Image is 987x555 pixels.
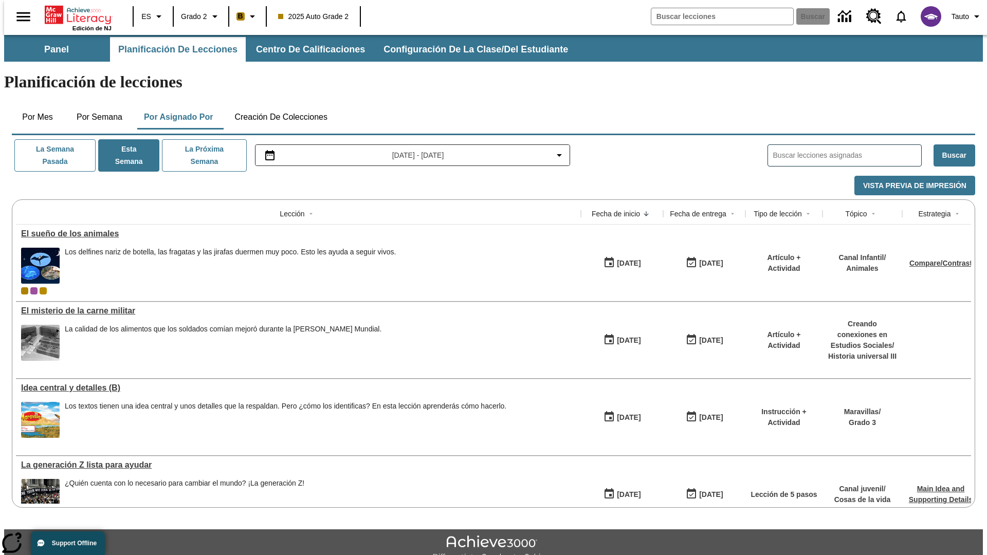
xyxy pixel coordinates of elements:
input: Buscar campo [651,8,793,25]
div: El sueño de los animales [21,229,576,238]
div: La generación Z lista para ayudar [21,460,576,470]
button: Perfil/Configuración [947,7,987,26]
div: Subbarra de navegación [4,35,983,62]
a: Notificaciones [888,3,915,30]
button: La semana pasada [14,139,96,172]
p: Historia universal III [828,351,897,362]
div: [DATE] [617,257,641,270]
button: Boost El color de la clase es anaranjado claro. Cambiar el color de la clase. [232,7,263,26]
p: Grado 3 [844,417,881,428]
button: 09/24/25: Primer día en que estuvo disponible la lección [600,253,644,273]
div: El misterio de la carne militar [21,306,576,316]
button: Esta semana [98,139,159,172]
button: Abrir el menú lateral [8,2,39,32]
button: Por mes [12,105,63,129]
a: Portada [45,5,112,25]
span: Planificación de lecciones [118,44,237,55]
p: Artículo + Actividad [751,329,817,351]
span: ES [141,11,151,22]
div: Fecha de inicio [592,209,640,219]
button: 09/21/25: Último día en que podrá accederse la lección [682,485,726,504]
button: Por semana [68,105,131,129]
span: Centro de calificaciones [256,44,365,55]
img: Fotos de una fragata, dos delfines nariz de botella y una jirafa sobre un fondo de noche estrellada. [21,248,60,284]
div: [DATE] [699,411,723,424]
div: [DATE] [617,334,641,347]
input: Buscar lecciones asignadas [773,148,921,163]
p: Instrucción + Actividad [751,406,817,428]
span: Grado 2 [181,11,207,22]
button: Grado: Grado 2, Elige un grado [177,7,225,26]
div: Portada [45,4,112,31]
span: Tauto [952,11,969,22]
button: Centro de calificaciones [248,37,373,62]
button: Support Offline [31,531,105,555]
button: Sort [951,208,963,220]
div: ¿Quién cuenta con lo necesario para cambiar el mundo? ¡La generación Z! [65,479,304,488]
button: 09/21/25: Primer día en que estuvo disponible la lección [600,485,644,504]
button: Sort [640,208,652,220]
div: Estrategia [918,209,951,219]
a: El misterio de la carne militar , Lecciones [21,306,576,316]
div: [DATE] [699,257,723,270]
div: Subbarra de navegación [4,37,577,62]
div: Lección [280,209,304,219]
div: La calidad de los alimentos que los soldados comían mejoró durante la Segunda Guerra Mundial. [65,325,381,361]
div: ¿Quién cuenta con lo necesario para cambiar el mundo? ¡La generación Z! [65,479,304,515]
p: Cosas de la vida [834,494,891,505]
span: 2025 Auto Grade 2 [278,11,349,22]
img: Un grupo de manifestantes protestan frente al Museo Americano de Historia Natural en la ciudad de... [21,479,60,515]
p: Lección de 5 pasos [751,489,817,500]
p: Canal juvenil / [834,484,891,494]
p: Creando conexiones en Estudios Sociales / [828,319,897,351]
img: Fotografía en blanco y negro que muestra cajas de raciones de comida militares con la etiqueta U.... [21,325,60,361]
span: Support Offline [52,540,97,547]
a: Idea central y detalles (B), Lecciones [21,383,576,393]
div: New 2025 class [40,287,47,294]
p: La calidad de los alimentos que los soldados comían mejoró durante la [PERSON_NAME] Mundial. [65,325,381,334]
button: 09/21/25: Último día en que podrá accederse la lección [682,330,726,350]
a: Main Idea and Supporting Details [909,485,973,504]
a: Centro de información [832,3,860,31]
span: Edición de NJ [72,25,112,31]
button: La próxima semana [162,139,246,172]
button: Panel [5,37,108,62]
p: Artículo + Actividad [751,252,817,274]
div: [DATE] [617,411,641,424]
div: Los textos tienen una idea central y unos detalles que la respaldan. Pero ¿cómo los identificas? ... [65,402,506,411]
button: Sort [305,208,317,220]
div: [DATE] [617,488,641,501]
div: Los delfines nariz de botella, las fragatas y las jirafas duermen muy poco. Esto les ayuda a segu... [65,248,396,256]
span: B [238,10,243,23]
div: [DATE] [699,488,723,501]
button: Creación de colecciones [226,105,336,129]
button: 09/21/25: Último día en que podrá accederse la lección [682,408,726,427]
button: 09/21/25: Primer día en que estuvo disponible la lección [600,330,644,350]
a: La generación Z lista para ayudar , Lecciones [21,460,576,470]
img: avatar image [921,6,941,27]
span: OL 2025 Auto Grade 3 [30,287,38,294]
button: Sort [867,208,880,220]
div: Los textos tienen una idea central y unos detalles que la respaldan. Pero ¿cómo los identificas? ... [65,402,506,438]
div: Fecha de entrega [670,209,726,219]
div: Idea central y detalles (B) [21,383,576,393]
span: [DATE] - [DATE] [392,150,444,161]
button: 09/21/25: Primer día en que estuvo disponible la lección [600,408,644,427]
p: Animales [839,263,886,274]
button: Configuración de la clase/del estudiante [375,37,576,62]
span: Panel [44,44,69,55]
button: 09/24/25: Último día en que podrá accederse la lección [682,253,726,273]
div: Los delfines nariz de botella, las fragatas y las jirafas duermen muy poco. Esto les ayuda a segu... [65,248,396,284]
p: Maravillas / [844,406,881,417]
div: Clase actual [21,287,28,294]
div: Tópico [845,209,867,219]
button: Buscar [934,144,975,166]
a: Centro de recursos, Se abrirá en una pestaña nueva. [860,3,888,30]
img: portada de Maravillas de tercer grado: una mariposa vuela sobre un campo y un río, con montañas a... [21,402,60,438]
button: Vista previa de impresión [854,176,975,196]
